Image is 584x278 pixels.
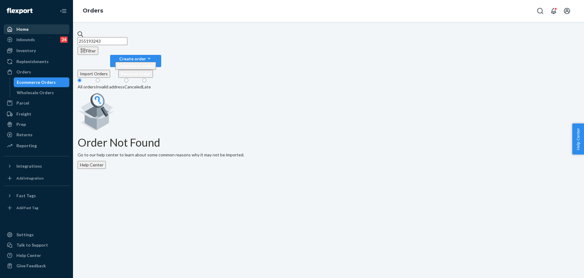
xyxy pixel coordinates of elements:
[16,121,26,127] div: Prep
[4,67,69,77] a: Orders
[14,88,70,98] a: Wholesale Orders
[4,24,69,34] a: Home
[16,176,43,181] div: Add Integration
[142,84,151,90] div: Late
[16,193,36,199] div: Fast Tags
[17,90,54,96] div: Wholesale Orders
[16,37,35,43] div: Inbounds
[78,70,110,78] button: Import Orders
[78,152,579,158] p: Go to our help center to learn about some common reasons why it may not be imported.
[124,84,142,90] div: Canceled
[121,71,151,76] span: Removal order
[4,98,69,108] a: Parcel
[78,2,108,20] ol: breadcrumbs
[115,55,156,62] div: Create order
[78,91,114,130] img: Empty list
[16,132,33,138] div: Returns
[4,57,69,66] a: Replenishments
[4,203,69,213] a: Add Fast Tag
[16,26,29,32] div: Home
[4,261,69,271] button: Give Feedback
[7,8,33,14] img: Flexport logo
[16,232,34,238] div: Settings
[78,78,82,82] input: All orders
[4,230,69,240] a: Settings
[96,84,124,90] div: Invalid address
[124,78,128,82] input: Canceled
[96,78,100,82] input: Invalid address
[4,240,69,250] a: Talk to Support
[14,77,70,87] a: Ecommerce Orders
[16,111,31,117] div: Freight
[16,59,49,65] div: Replenishments
[78,84,96,90] div: All orders
[561,5,573,17] button: Open account menu
[547,5,560,17] button: Open notifications
[115,62,156,70] button: Ecommerce order
[572,123,584,155] button: Help Center
[118,70,153,78] button: Removal order
[4,173,69,183] a: Add Integration
[142,78,146,82] input: Late
[4,130,69,140] a: Returns
[16,163,42,169] div: Integrations
[16,69,31,75] div: Orders
[60,37,68,43] div: 24
[16,263,46,269] div: Give Feedback
[57,5,69,17] button: Close Navigation
[78,47,98,55] button: Filter
[4,46,69,55] a: Inventory
[4,141,69,151] a: Reporting
[16,100,29,106] div: Parcel
[4,119,69,129] a: Prep
[4,161,69,171] button: Integrations
[110,55,161,67] button: Create orderEcommerce orderRemoval order
[534,5,546,17] button: Open Search Box
[78,137,579,149] h1: Order Not Found
[16,205,38,210] div: Add Fast Tag
[4,191,69,201] button: Fast Tags
[83,7,103,14] a: Orders
[16,48,36,54] div: Inventory
[16,242,48,248] div: Talk to Support
[4,35,69,45] a: Inbounds24
[4,109,69,119] a: Freight
[80,48,96,54] div: Filter
[16,143,37,149] div: Reporting
[17,79,56,85] div: Ecommerce Orders
[16,252,41,258] div: Help Center
[118,63,154,68] span: Ecommerce order
[4,251,69,260] a: Help Center
[78,161,106,169] button: Help Center
[78,37,127,45] input: Search orders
